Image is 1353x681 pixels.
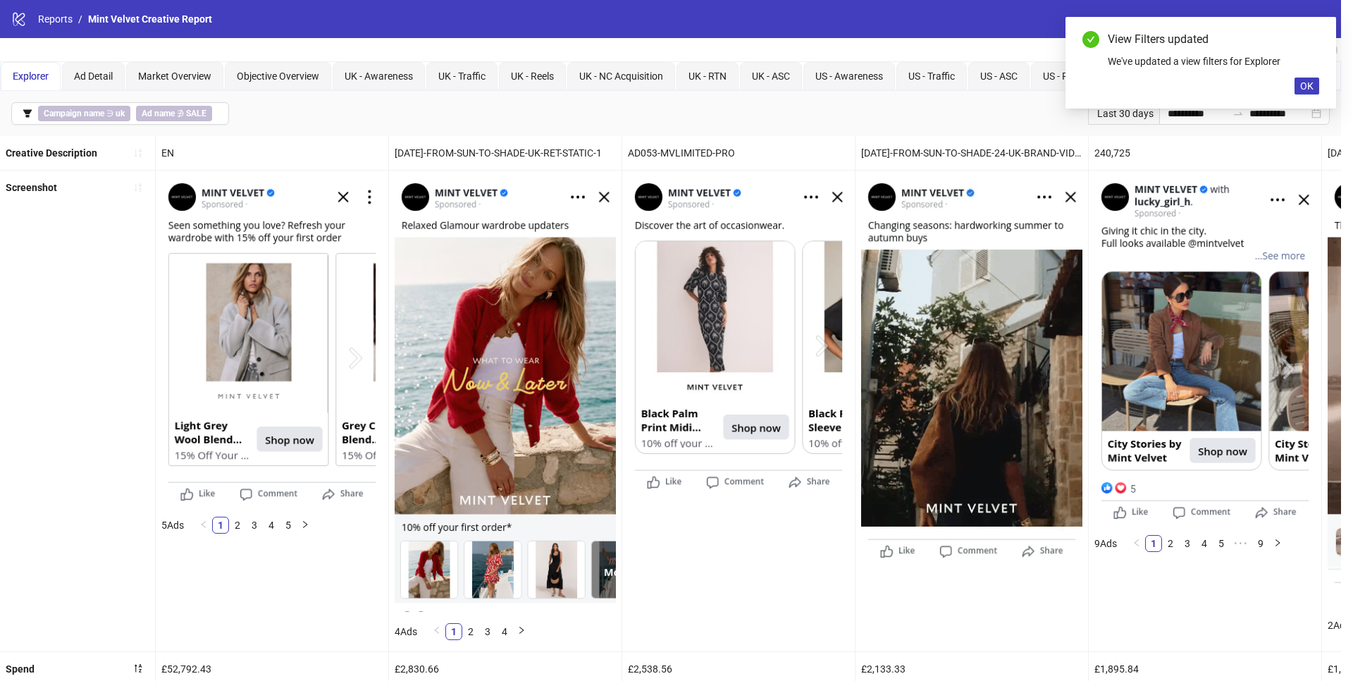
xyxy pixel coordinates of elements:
[1108,31,1319,48] div: View Filters updated
[1108,54,1319,69] div: We've updated a view filters for Explorer
[1300,80,1314,92] span: OK
[1295,78,1319,94] button: OK
[1304,31,1319,47] a: Close
[1082,31,1099,48] span: check-circle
